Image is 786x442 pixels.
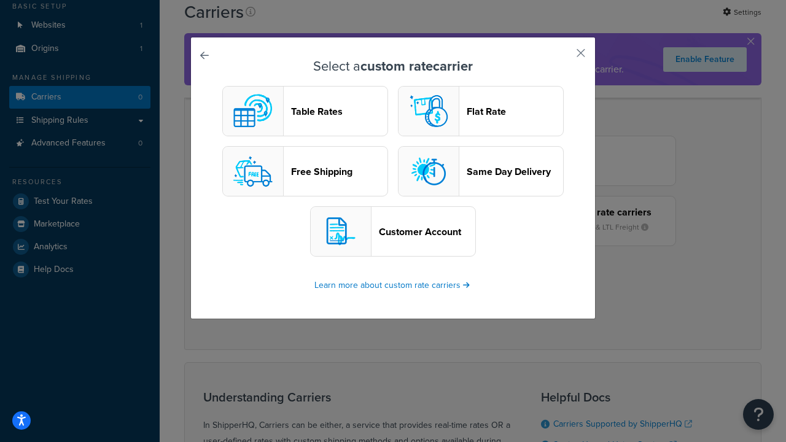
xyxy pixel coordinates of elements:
[360,56,473,76] strong: custom rate carrier
[291,166,387,177] header: Free Shipping
[222,86,388,136] button: custom logoTable Rates
[228,147,278,196] img: free logo
[467,106,563,117] header: Flat Rate
[314,279,472,292] a: Learn more about custom rate carriers
[291,106,387,117] header: Table Rates
[310,206,476,257] button: customerAccount logoCustomer Account
[404,87,453,136] img: flat logo
[398,146,564,196] button: sameday logoSame Day Delivery
[467,166,563,177] header: Same Day Delivery
[222,146,388,196] button: free logoFree Shipping
[316,207,365,256] img: customerAccount logo
[404,147,453,196] img: sameday logo
[398,86,564,136] button: flat logoFlat Rate
[379,226,475,238] header: Customer Account
[222,59,564,74] h3: Select a
[228,87,278,136] img: custom logo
